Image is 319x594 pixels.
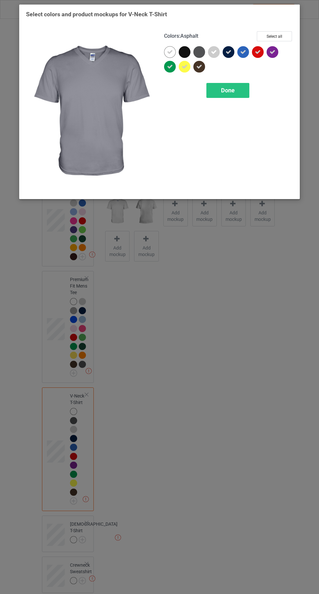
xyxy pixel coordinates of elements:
[164,33,179,39] span: Colors
[180,33,198,39] span: Asphalt
[26,11,167,18] span: Select colors and product mockups for V-Neck T-Shirt
[26,31,155,192] img: regular.jpg
[257,31,292,41] button: Select all
[221,87,235,94] span: Done
[164,33,198,40] h4: :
